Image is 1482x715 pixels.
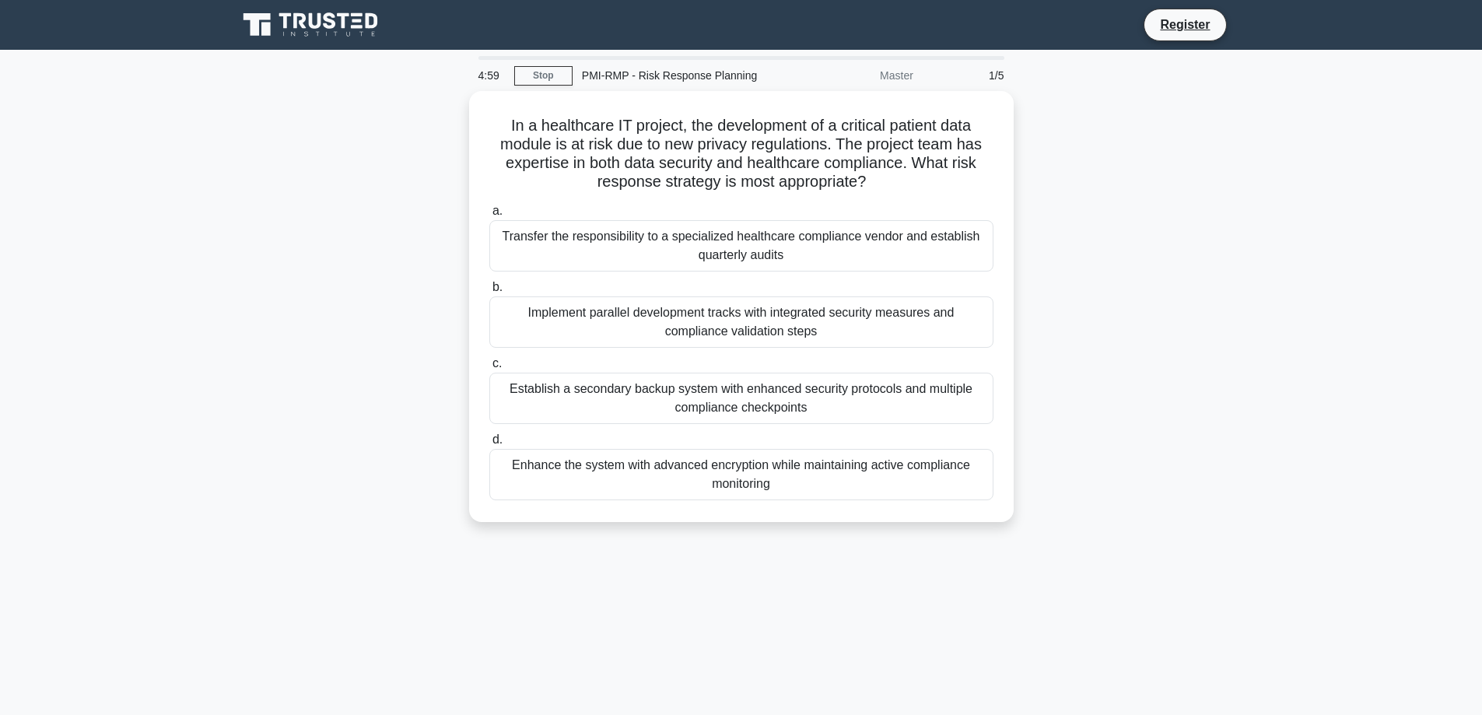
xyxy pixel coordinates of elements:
[514,66,573,86] a: Stop
[492,204,503,217] span: a.
[1151,15,1219,34] a: Register
[489,449,993,500] div: Enhance the system with advanced encryption while maintaining active compliance monitoring
[492,356,502,370] span: c.
[492,433,503,446] span: d.
[573,60,787,91] div: PMI-RMP - Risk Response Planning
[469,60,514,91] div: 4:59
[489,373,993,424] div: Establish a secondary backup system with enhanced security protocols and multiple compliance chec...
[488,116,995,192] h5: In a healthcare IT project, the development of a critical patient data module is at risk due to n...
[492,280,503,293] span: b.
[923,60,1014,91] div: 1/5
[489,220,993,272] div: Transfer the responsibility to a specialized healthcare compliance vendor and establish quarterly...
[787,60,923,91] div: Master
[489,296,993,348] div: Implement parallel development tracks with integrated security measures and compliance validation...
